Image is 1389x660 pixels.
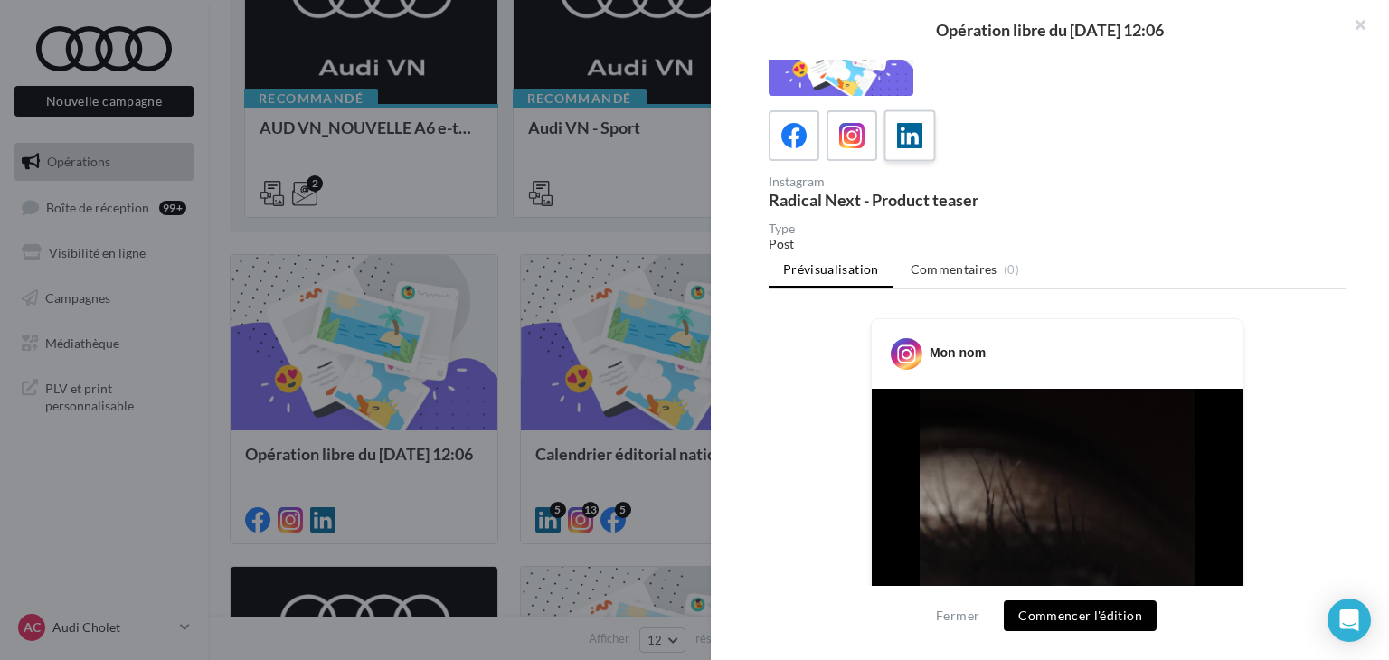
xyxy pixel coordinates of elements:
[1328,599,1371,642] div: Open Intercom Messenger
[930,344,986,362] div: Mon nom
[740,22,1360,38] div: Opération libre du [DATE] 12:06
[929,605,987,627] button: Fermer
[1004,600,1157,631] button: Commencer l'édition
[1004,262,1019,277] span: (0)
[769,175,1050,188] div: Instagram
[769,222,1346,235] div: Type
[769,192,1050,208] div: Radical Next - Product teaser
[769,235,1346,253] div: Post
[911,260,997,278] span: Commentaires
